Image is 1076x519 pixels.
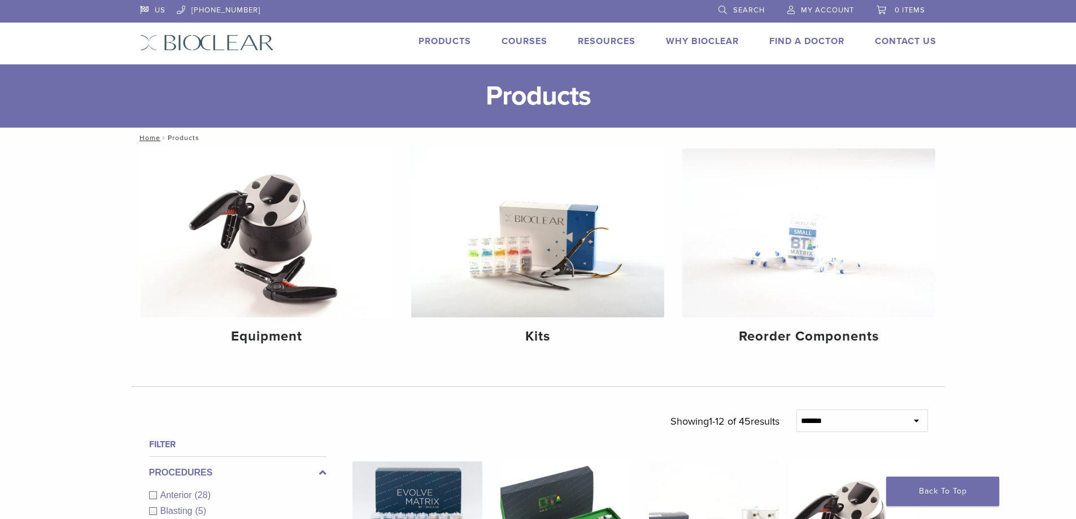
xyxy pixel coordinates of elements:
[195,506,206,516] span: (5)
[411,149,664,354] a: Kits
[141,149,394,317] img: Equipment
[160,135,168,141] span: /
[420,326,655,347] h4: Kits
[132,128,945,148] nav: Products
[670,409,779,433] p: Showing results
[195,490,211,500] span: (28)
[691,326,926,347] h4: Reorder Components
[895,6,925,15] span: 0 items
[419,36,471,47] a: Products
[140,34,274,51] img: Bioclear
[136,134,160,142] a: Home
[150,326,385,347] h4: Equipment
[875,36,936,47] a: Contact Us
[411,149,664,317] img: Kits
[886,477,999,506] a: Back To Top
[141,149,394,354] a: Equipment
[733,6,765,15] span: Search
[578,36,635,47] a: Resources
[682,149,935,317] img: Reorder Components
[149,438,326,451] h4: Filter
[149,466,326,479] label: Procedures
[709,415,751,428] span: 1-12 of 45
[801,6,854,15] span: My Account
[682,149,935,354] a: Reorder Components
[160,490,195,500] span: Anterior
[666,36,739,47] a: Why Bioclear
[160,506,195,516] span: Blasting
[502,36,547,47] a: Courses
[769,36,844,47] a: Find A Doctor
